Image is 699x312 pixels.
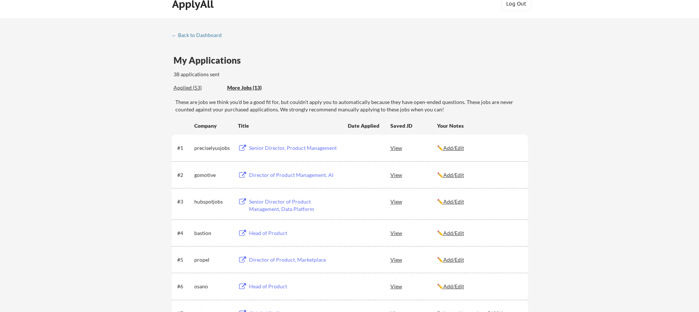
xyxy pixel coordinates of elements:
[390,195,437,208] div: View
[227,84,282,92] div: These are job applications we think you'd be a good fit for, but couldn't apply you to automatica...
[194,144,231,152] div: preciselyusjobs
[443,198,464,205] u: Add/Edit
[437,122,521,130] div: Your Notes
[390,141,437,154] div: View
[437,144,521,152] div: ✏️
[437,171,521,179] div: ✏️
[249,229,341,237] div: Head of Product
[194,256,231,264] div: propel
[238,122,341,130] div: Title
[437,198,521,205] div: ✏️
[390,226,437,239] div: View
[443,145,464,151] u: Add/Edit
[177,198,192,205] div: #3
[172,32,227,40] a: ← Back to Dashboard
[177,144,192,152] div: #1
[194,122,231,130] div: Company
[177,171,192,179] div: #2
[443,283,464,289] u: Add/Edit
[249,144,341,152] div: Senior Director, Product Management
[390,168,437,181] div: View
[390,279,437,293] div: View
[174,84,222,92] div: These are all the jobs you've been applied to so far.
[249,198,341,212] div: Senior Director of Product Management, Data Platform
[177,256,192,264] div: #5
[249,256,341,264] div: Director of Product, Marketplace
[443,256,464,263] u: Add/Edit
[348,122,380,130] div: Date Applied
[172,33,227,38] div: ← Back to Dashboard
[390,253,437,266] div: View
[174,56,247,65] div: My Applications
[227,84,282,91] div: More Jobs (13)
[174,84,222,91] div: Applied (53)
[194,171,231,179] div: gomotive
[177,229,192,237] div: #4
[437,256,521,264] div: ✏️
[443,172,464,178] u: Add/Edit
[443,230,464,236] u: Add/Edit
[390,119,437,132] div: Saved JD
[174,71,317,78] div: 38 applications sent
[249,283,341,290] div: Head of Product
[175,98,528,113] div: These are jobs we think you'd be a good fit for, but couldn't apply you to automatically because ...
[194,283,231,290] div: osano
[194,198,231,205] div: hubspotjobs
[177,283,192,290] div: #6
[437,229,521,237] div: ✏️
[249,171,341,179] div: Director of Product Management, AI
[437,283,521,290] div: ✏️
[194,229,231,237] div: bastion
